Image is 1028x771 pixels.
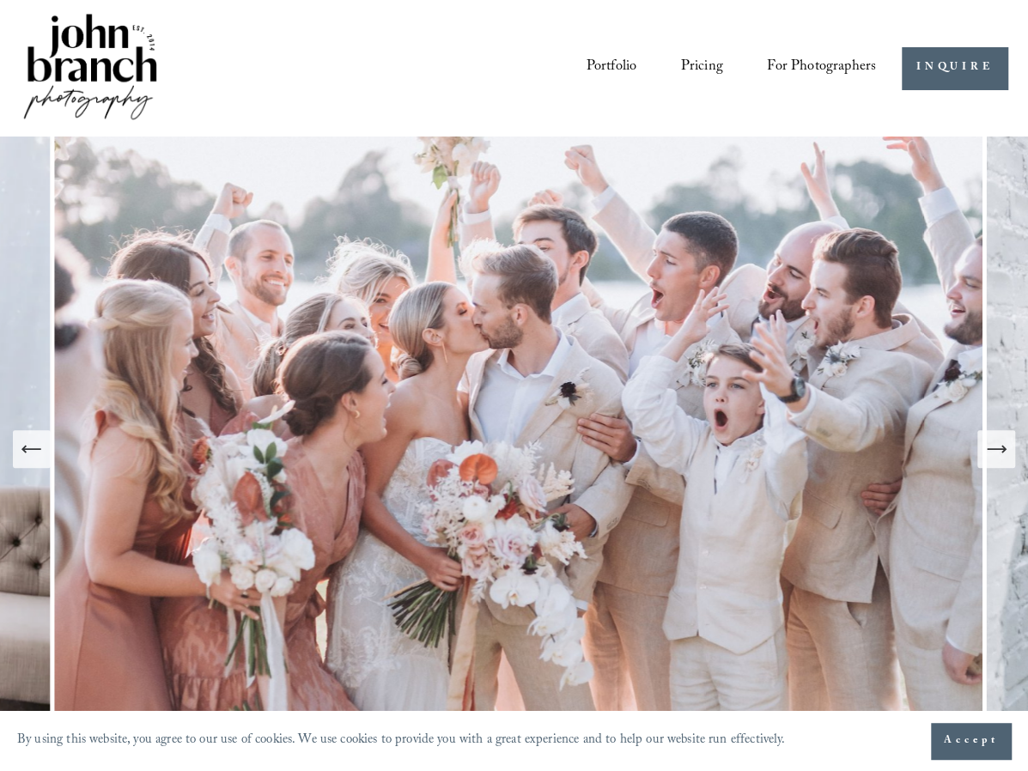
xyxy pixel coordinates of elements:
[13,430,51,468] button: Previous Slide
[931,723,1011,759] button: Accept
[587,53,636,84] a: Portfolio
[977,430,1015,468] button: Next Slide
[767,54,876,82] span: For Photographers
[944,732,998,750] span: Accept
[902,47,1007,89] a: INQUIRE
[681,53,723,84] a: Pricing
[17,728,785,754] p: By using this website, you agree to our use of cookies. We use cookies to provide you with a grea...
[51,137,987,761] img: A wedding party celebrating outdoors, featuring a bride and groom kissing amidst cheering bridesm...
[767,53,876,84] a: folder dropdown
[21,10,160,126] img: John Branch IV Photography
